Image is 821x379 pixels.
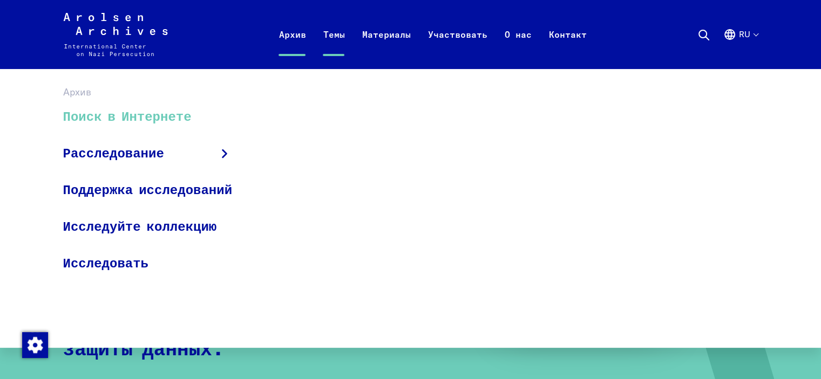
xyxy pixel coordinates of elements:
[63,209,246,245] a: Исследуйте коллекцию
[22,332,48,358] img: Изменить согласие
[270,13,595,56] nav: Начальный
[279,29,306,40] font: Архив
[504,29,531,40] font: О нас
[314,26,353,69] a: Темы
[548,29,586,40] font: Контакт
[540,26,595,69] a: Контакт
[353,26,419,69] a: Материалы
[362,29,410,40] font: Материалы
[63,220,217,233] font: Исследуйте коллекцию
[428,29,487,40] font: Участвовать
[63,111,192,123] font: Поиск в Интернете
[63,245,246,281] a: Исследовать
[63,135,246,172] a: Расследование
[496,26,540,69] a: О нас
[419,26,496,69] a: Участвовать
[63,99,246,281] ul: Архив
[323,29,344,40] font: Темы
[22,332,48,357] div: Изменить согласие
[63,99,246,135] a: Поиск в Интернете
[270,26,314,69] a: Архив
[723,28,758,67] button: Английский, выбор языка
[63,172,246,209] a: Поддержка исследований
[63,184,232,197] font: Поддержка исследований
[63,147,164,160] font: Расследование
[63,257,148,270] font: Исследовать
[738,29,750,39] font: ru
